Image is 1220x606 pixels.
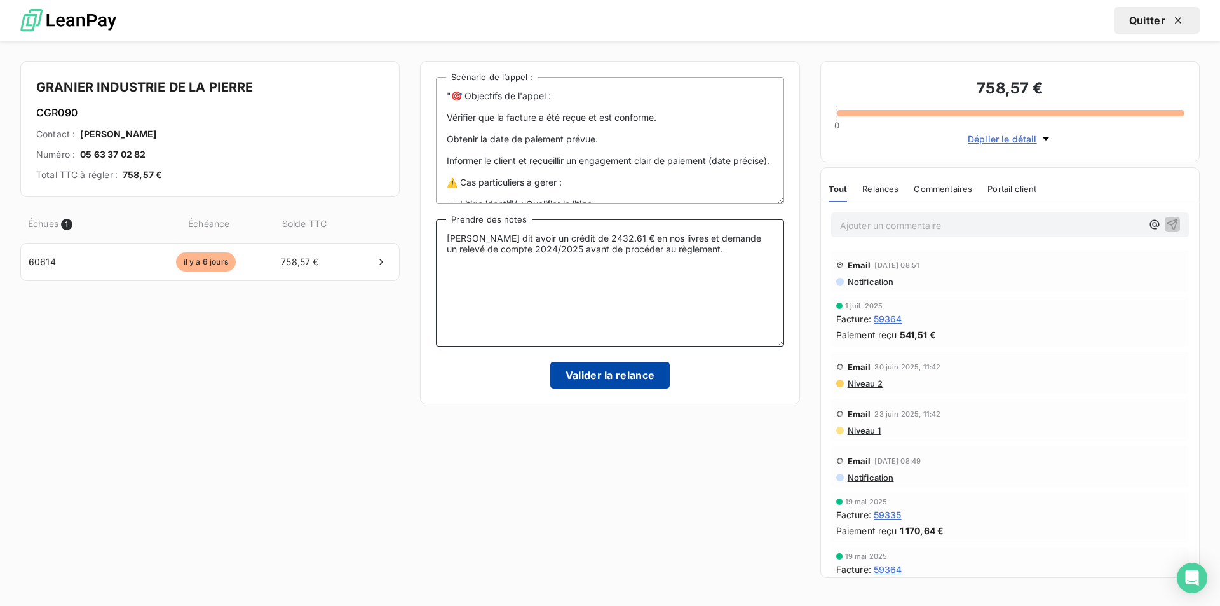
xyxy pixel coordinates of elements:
span: Tout [829,184,848,194]
span: Numéro : [36,148,75,161]
span: Notification [846,277,894,287]
button: Déplier le détail [964,132,1056,146]
span: Commentaires [914,184,972,194]
span: 59335 [874,508,902,521]
span: Email [848,362,871,372]
span: Échéance [149,217,268,230]
span: 1 juil. 2025 [845,302,883,310]
span: Paiement reçu [836,524,897,537]
div: Open Intercom Messenger [1177,563,1207,593]
span: Niveau 2 [846,378,883,389]
span: 19 mai 2025 [845,553,888,560]
span: Relances [862,184,898,194]
span: il y a 6 jours [176,252,236,272]
span: 30 juin 2025, 11:42 [874,363,940,371]
span: Facture : [836,563,871,576]
span: 758,57 € [266,256,333,268]
span: 1 170,64 € [900,524,944,537]
span: 05 63 37 02 82 [80,148,146,161]
button: Valider la relance [550,362,670,389]
span: Email [848,409,871,419]
span: 1 [61,219,72,230]
span: Solde TTC [271,217,337,230]
span: 19 mai 2025 [845,498,888,506]
h6: CGR090 [36,105,384,120]
span: [PERSON_NAME] [80,128,156,141]
span: 0 [834,120,839,130]
h3: 758,57 € [836,77,1184,102]
span: 59364 [874,563,902,576]
textarea: [PERSON_NAME] dit avoir un crédit de 2432.61 € en nos livres et demande un relevé de compte 2024/... [436,219,783,347]
span: 59364 [874,312,902,326]
span: [DATE] 08:51 [874,261,919,269]
span: [DATE] 08:49 [874,457,921,465]
span: Total TTC à régler : [36,169,118,181]
span: Niveau 1 [846,425,881,436]
h4: GRANIER INDUSTRIE DE LA PIERRE [36,77,384,97]
span: 60614 [29,256,56,268]
span: 758,57 € [123,169,162,181]
span: Email [848,260,871,270]
span: 541,51 € [900,328,936,341]
textarea: "🎯 Objectifs de l'appel : Vérifier que la facture a été reçue et est conforme. Obtenir la date de... [436,77,783,204]
span: Paiement reçu [836,328,897,341]
span: Facture : [836,508,871,521]
span: Notification [846,472,894,483]
img: logo LeanPay [20,3,116,38]
span: Facture : [836,312,871,326]
span: 23 juin 2025, 11:42 [874,410,940,418]
button: Quitter [1114,7,1200,34]
span: Contact : [36,128,75,141]
span: Email [848,456,871,466]
span: Portail client [987,184,1036,194]
span: Échues [28,217,58,230]
span: Déplier le détail [968,132,1037,146]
